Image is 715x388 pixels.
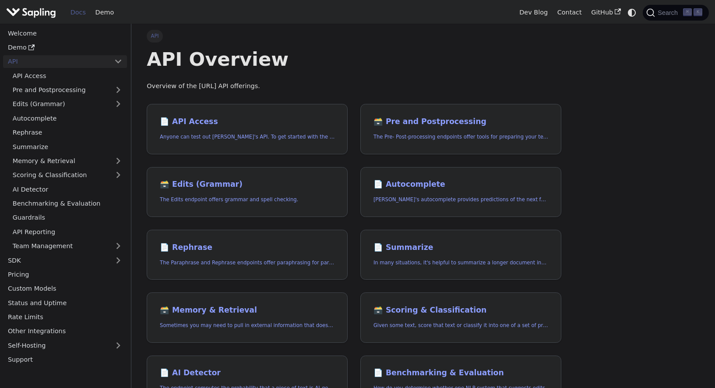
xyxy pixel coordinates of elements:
[626,6,638,19] button: Switch between dark and light mode (currently system mode)
[373,243,548,253] h2: Summarize
[160,243,335,253] h2: Rephrase
[3,353,127,366] a: Support
[6,6,59,19] a: Sapling.ai
[147,81,561,92] p: Overview of the [URL] API offerings.
[3,41,127,54] a: Demo
[160,321,335,330] p: Sometimes you may need to pull in external information that doesn't fit in the context size of an...
[373,368,548,378] h2: Benchmarking & Evaluation
[160,259,335,267] p: The Paraphrase and Rephrase endpoints offer paraphrasing for particular styles.
[3,55,109,68] a: API
[147,104,348,154] a: 📄️ API AccessAnyone can test out [PERSON_NAME]'s API. To get started with the API, simply:
[3,282,127,295] a: Custom Models
[8,240,127,253] a: Team Management
[160,133,335,141] p: Anyone can test out Sapling's API. To get started with the API, simply:
[3,296,127,309] a: Status and Uptime
[8,183,127,196] a: AI Detector
[8,112,127,125] a: Autocomplete
[683,8,692,16] kbd: ⌘
[8,211,127,224] a: Guardrails
[373,196,548,204] p: Sapling's autocomplete provides predictions of the next few characters or words
[8,140,127,153] a: Summarize
[694,8,702,16] kbd: K
[109,254,127,267] button: Expand sidebar category 'SDK'
[553,6,587,19] a: Contact
[360,167,561,217] a: 📄️ Autocomplete[PERSON_NAME]'s autocomplete provides predictions of the next few characters or words
[147,292,348,343] a: 🗃️ Memory & RetrievalSometimes you may need to pull in external information that doesn't fit in t...
[373,306,548,315] h2: Scoring & Classification
[655,9,683,16] span: Search
[160,368,335,378] h2: AI Detector
[160,180,335,189] h2: Edits (Grammar)
[8,155,127,167] a: Memory & Retrieval
[8,225,127,238] a: API Reporting
[147,167,348,217] a: 🗃️ Edits (Grammar)The Edits endpoint offers grammar and spell checking.
[160,306,335,315] h2: Memory & Retrieval
[147,47,561,71] h1: API Overview
[8,169,127,182] a: Scoring & Classification
[373,133,548,141] p: The Pre- Post-processing endpoints offer tools for preparing your text data for ingestation as we...
[147,30,163,42] span: API
[373,259,548,267] p: In many situations, it's helpful to summarize a longer document into a shorter, more easily diges...
[514,6,552,19] a: Dev Blog
[8,126,127,139] a: Rephrase
[91,6,119,19] a: Demo
[643,5,708,21] button: Search (Command+K)
[6,6,56,19] img: Sapling.ai
[586,6,625,19] a: GitHub
[360,292,561,343] a: 🗃️ Scoring & ClassificationGiven some text, score that text or classify it into one of a set of p...
[373,180,548,189] h2: Autocomplete
[3,27,127,39] a: Welcome
[160,117,335,127] h2: API Access
[8,197,127,210] a: Benchmarking & Evaluation
[373,321,548,330] p: Given some text, score that text or classify it into one of a set of pre-specified categories.
[147,30,561,42] nav: Breadcrumbs
[8,84,127,96] a: Pre and Postprocessing
[360,230,561,280] a: 📄️ SummarizeIn many situations, it's helpful to summarize a longer document into a shorter, more ...
[66,6,91,19] a: Docs
[3,325,127,338] a: Other Integrations
[360,104,561,154] a: 🗃️ Pre and PostprocessingThe Pre- Post-processing endpoints offer tools for preparing your text d...
[3,311,127,324] a: Rate Limits
[373,117,548,127] h2: Pre and Postprocessing
[8,69,127,82] a: API Access
[8,98,127,110] a: Edits (Grammar)
[3,268,127,281] a: Pricing
[109,55,127,68] button: Collapse sidebar category 'API'
[3,254,109,267] a: SDK
[147,230,348,280] a: 📄️ RephraseThe Paraphrase and Rephrase endpoints offer paraphrasing for particular styles.
[3,339,127,352] a: Self-Hosting
[160,196,335,204] p: The Edits endpoint offers grammar and spell checking.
